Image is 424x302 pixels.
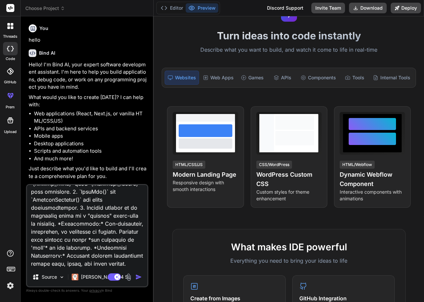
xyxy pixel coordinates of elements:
[4,129,17,135] label: Upload
[34,132,147,140] li: Mobile apps
[183,240,395,254] h2: What makes IDE powerful
[3,34,17,39] label: threads
[59,274,65,280] img: Pick Models
[311,3,345,13] button: Invite Team
[39,25,48,32] h6: You
[29,61,147,91] p: Hello! I'm Bind AI, your expert software development assistant. I'm here to help you build applic...
[89,288,101,292] span: privacy
[34,125,147,133] li: APIs and backend services
[34,110,147,125] li: Web applications (React, Next.js, or vanilla HTML/CSS/JS)
[125,273,133,281] img: attachment
[340,170,405,189] h4: Dynamic Webflow Component
[39,50,55,56] h6: Bind AI
[349,3,387,13] button: Download
[256,161,292,169] div: CSS/WordPress
[183,257,395,265] p: Everything you need to bring your ideas to life
[72,274,78,280] img: Claude 4 Sonnet
[29,94,147,109] p: What would you like to create [DATE]? I can help with:
[34,155,147,163] li: And much more!
[370,71,413,85] div: Internal Tools
[5,280,16,291] img: settings
[27,185,147,268] textarea: lo=ips += *Dolorsi - AmetCon() / AdipiscIngelits():* (doe-temporinci utlabore etdo) *Magnaali Eni...
[26,287,148,294] p: Always double-check its answers. Your in Bind
[29,165,147,180] p: Just describe what you'd like to build and I'll create a comprehensive plan for you.
[165,71,199,85] div: Websites
[25,5,65,12] span: Choose Project
[173,170,238,179] h4: Modern Landing Page
[391,3,421,13] button: Deploy
[256,170,322,189] h4: WordPress Custom CSS
[256,189,322,202] p: Custom styles for theme enhancement
[6,56,15,62] label: code
[158,30,420,42] h1: Turn ideas into code instantly
[34,147,147,155] li: Scripts and automation tools
[158,46,420,54] p: Describe what you want to build, and watch it come to life in real-time
[340,161,375,169] div: HTML/Webflow
[135,274,142,280] img: icon
[268,71,297,85] div: APIs
[173,179,238,193] p: Responsive design with smooth interactions
[238,71,267,85] div: Games
[158,3,186,13] button: Editor
[6,104,15,110] label: prem
[42,274,57,280] p: Source
[200,71,236,85] div: Web Apps
[29,36,147,44] p: hello
[4,79,16,85] label: GitHub
[186,3,218,13] button: Preview
[34,140,147,148] li: Desktop applications
[340,71,369,85] div: Tools
[298,71,339,85] div: Components
[340,189,405,202] p: Interactive components with animations
[173,161,205,169] div: HTML/CSS/JS
[81,274,131,280] p: [PERSON_NAME] 4 S..
[263,3,307,13] div: Discord Support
